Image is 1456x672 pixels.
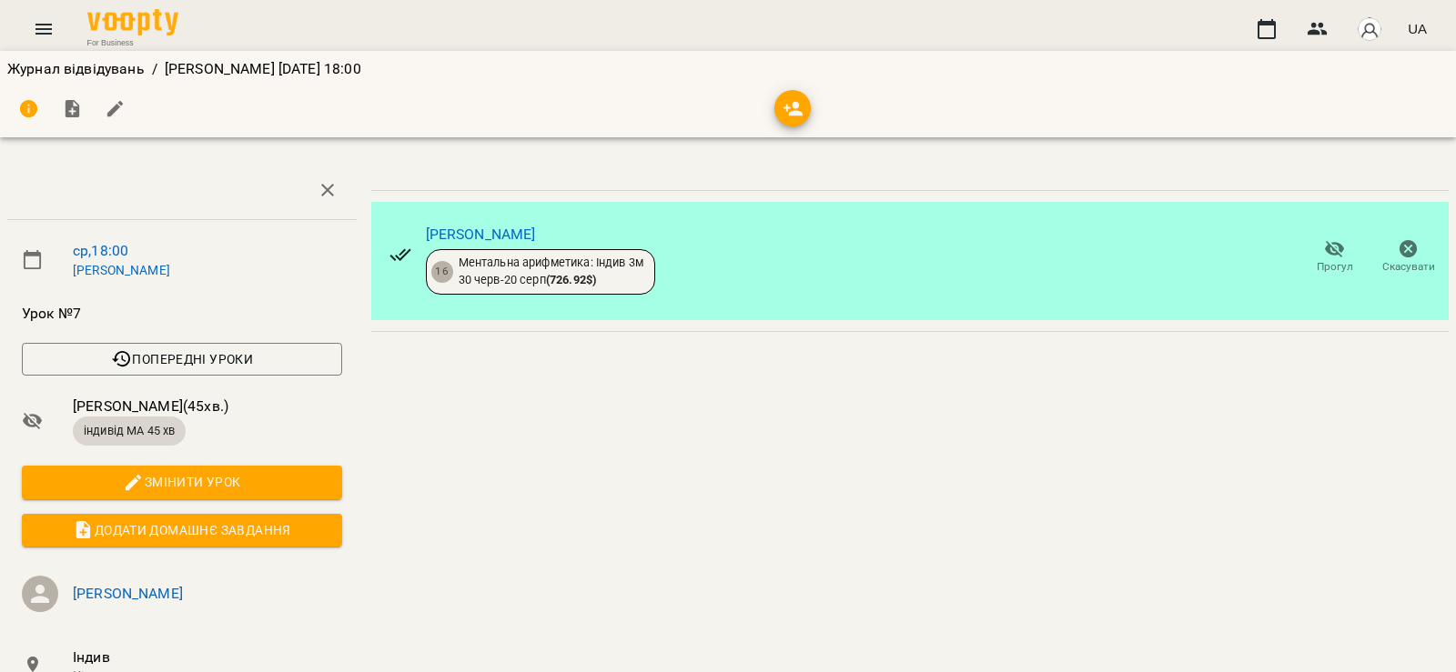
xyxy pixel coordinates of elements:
[1317,259,1353,275] span: Прогул
[73,242,128,259] a: ср , 18:00
[73,396,342,417] span: [PERSON_NAME] ( 45 хв. )
[36,471,328,493] span: Змінити урок
[1371,232,1445,283] button: Скасувати
[546,273,596,286] b: ( 726.92 $ )
[1298,232,1371,283] button: Прогул
[7,58,1449,80] nav: breadcrumb
[1400,12,1434,45] button: UA
[73,647,342,668] span: Індив
[1408,19,1427,38] span: UA
[22,466,342,498] button: Змінити урок
[22,343,342,376] button: Попередні уроки
[22,514,342,547] button: Додати домашнє завдання
[7,60,145,77] a: Журнал відвідувань
[73,585,183,602] a: [PERSON_NAME]
[73,423,186,439] span: індивід МА 45 хв
[87,9,178,35] img: Voopty Logo
[165,58,361,80] p: [PERSON_NAME] [DATE] 18:00
[1357,16,1382,42] img: avatar_s.png
[22,7,66,51] button: Menu
[459,255,643,288] div: Ментальна арифметика: Індив 3м 30 черв - 20 серп
[1382,259,1435,275] span: Скасувати
[36,348,328,370] span: Попередні уроки
[73,263,170,277] a: [PERSON_NAME]
[431,261,453,283] div: 16
[36,519,328,541] span: Додати домашнє завдання
[22,303,342,325] span: Урок №7
[426,226,536,243] a: [PERSON_NAME]
[152,58,157,80] li: /
[87,37,178,48] span: For Business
